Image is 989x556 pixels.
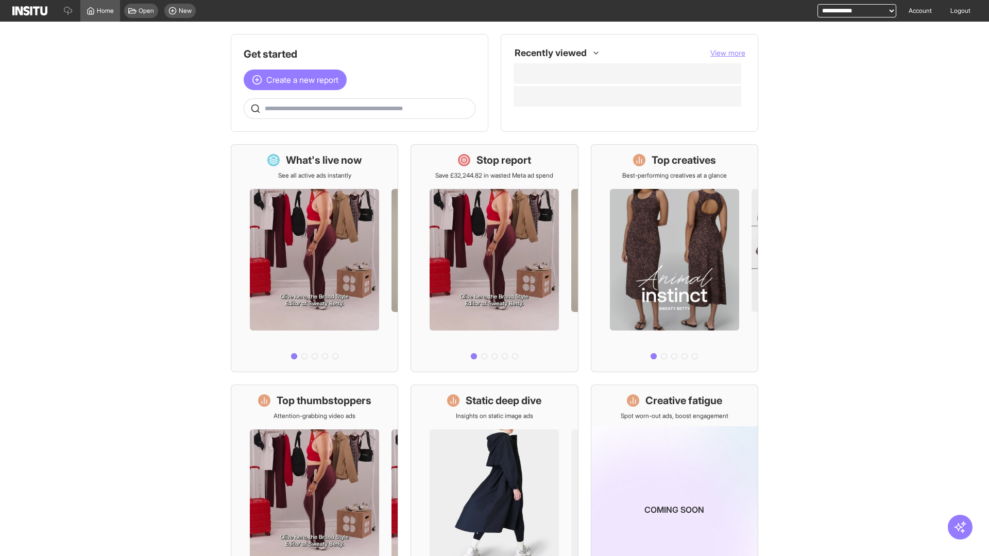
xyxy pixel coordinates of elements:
span: Home [97,7,114,15]
a: What's live nowSee all active ads instantly [231,144,398,372]
h1: Top thumbstoppers [277,393,371,408]
img: Logo [12,6,47,15]
span: Create a new report [266,74,338,86]
p: Save £32,244.82 in wasted Meta ad spend [435,171,553,180]
h1: Top creatives [652,153,716,167]
p: Best-performing creatives at a glance [622,171,727,180]
span: Open [139,7,154,15]
a: Top creativesBest-performing creatives at a glance [591,144,758,372]
a: Stop reportSave £32,244.82 in wasted Meta ad spend [411,144,578,372]
h1: What's live now [286,153,362,167]
span: New [179,7,192,15]
p: Attention-grabbing video ads [274,412,355,420]
button: Create a new report [244,69,347,90]
h1: Stop report [476,153,531,167]
h1: Get started [244,47,475,61]
p: See all active ads instantly [278,171,351,180]
p: Insights on static image ads [456,412,533,420]
button: View more [710,48,745,58]
span: View more [710,48,745,57]
h1: Static deep dive [466,393,541,408]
